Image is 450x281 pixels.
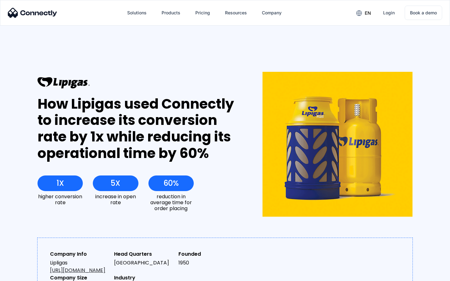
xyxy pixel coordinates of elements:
div: Resources [220,5,252,20]
div: higher conversion rate [37,194,83,205]
ul: Language list [12,270,37,279]
div: Lipligas [50,259,109,274]
a: Book a demo [405,6,442,20]
div: Solutions [122,5,152,20]
div: Company Info [50,250,109,258]
img: Connectly Logo [8,8,57,18]
div: Head Quarters [114,250,173,258]
div: [GEOGRAPHIC_DATA] [114,259,173,267]
div: reduction in average time for order placing [148,194,194,212]
div: Products [157,5,185,20]
div: 1X [57,179,64,188]
div: en [365,9,371,17]
div: Company [262,8,282,17]
div: Founded [178,250,237,258]
div: 5X [111,179,120,188]
div: Pricing [195,8,210,17]
div: en [351,8,376,17]
div: increase in open rate [93,194,138,205]
a: Login [378,5,400,20]
a: Pricing [190,5,215,20]
aside: Language selected: English [6,270,37,279]
div: 1950 [178,259,237,267]
div: How Lipigas used Connectly to increase its conversion rate by 1x while reducing its operational t... [37,96,240,162]
div: Solutions [127,8,147,17]
div: Login [383,8,395,17]
div: Products [162,8,180,17]
div: 60% [163,179,179,188]
div: Resources [225,8,247,17]
a: [URL][DOMAIN_NAME] [50,267,105,274]
div: Company [257,5,287,20]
